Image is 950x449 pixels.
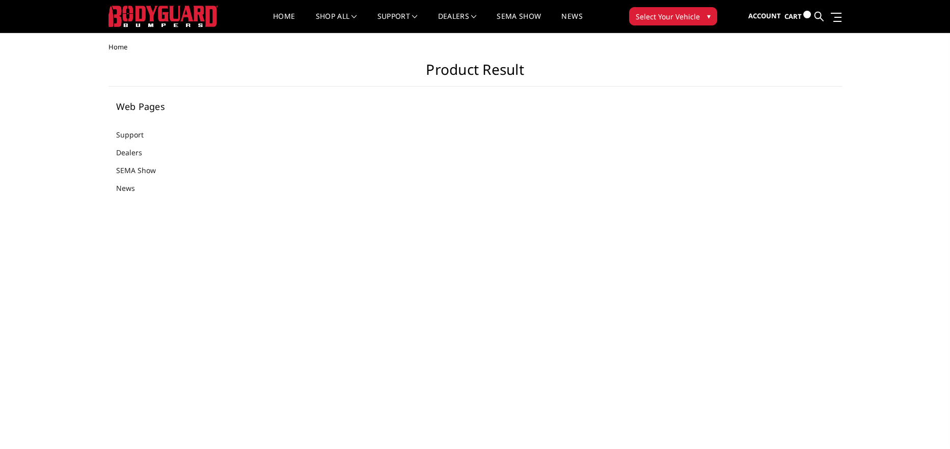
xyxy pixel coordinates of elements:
h1: Product Result [108,61,842,87]
a: shop all [316,13,357,33]
a: Support [116,129,156,140]
span: ▾ [707,11,711,21]
a: Account [748,3,781,30]
span: Account [748,11,781,20]
a: Support [377,13,418,33]
img: BODYGUARD BUMPERS [108,6,218,27]
a: SEMA Show [497,13,541,33]
a: Dealers [116,147,155,158]
a: News [116,183,148,193]
span: Cart [784,12,802,21]
button: Select Your Vehicle [629,7,717,25]
a: Cart [784,3,811,31]
a: Dealers [438,13,477,33]
a: Home [273,13,295,33]
a: News [561,13,582,33]
span: Home [108,42,127,51]
span: Select Your Vehicle [636,11,700,22]
h5: Web Pages [116,102,240,111]
a: SEMA Show [116,165,169,176]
